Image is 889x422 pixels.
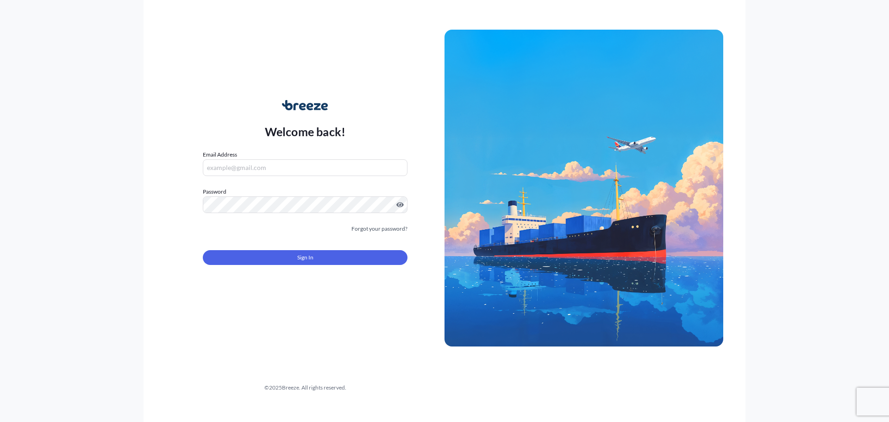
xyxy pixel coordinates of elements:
button: Show password [396,201,404,208]
a: Forgot your password? [351,224,407,233]
label: Password [203,187,407,196]
label: Email Address [203,150,237,159]
span: Sign In [297,253,313,262]
div: © 2025 Breeze. All rights reserved. [166,383,444,392]
input: example@gmail.com [203,159,407,176]
button: Sign In [203,250,407,265]
img: Ship illustration [444,30,723,346]
p: Welcome back! [265,124,346,139]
